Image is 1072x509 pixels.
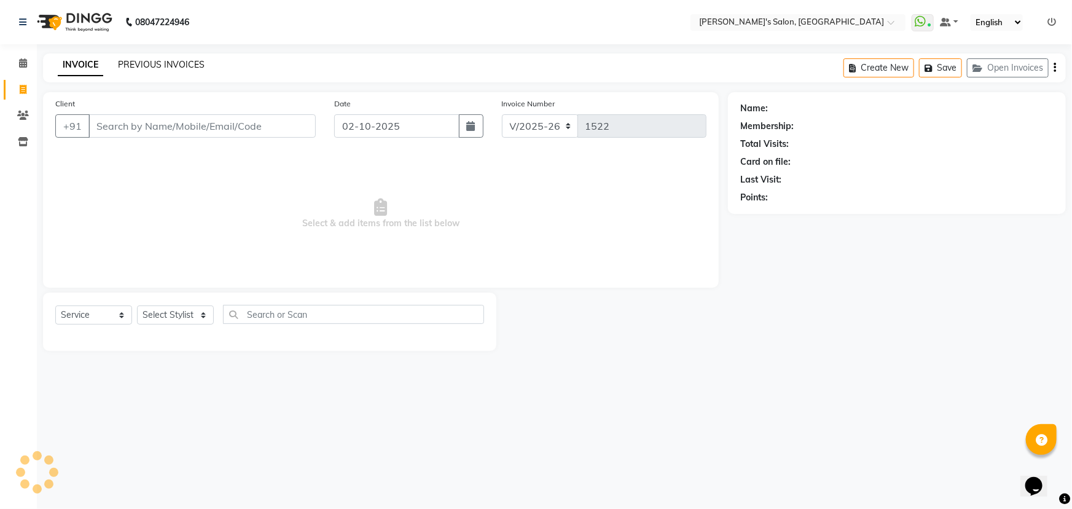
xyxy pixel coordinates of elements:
div: Last Visit: [740,173,781,186]
a: INVOICE [58,54,103,76]
label: Date [334,98,351,109]
label: Invoice Number [502,98,555,109]
iframe: chat widget [1020,460,1060,497]
a: PREVIOUS INVOICES [118,59,205,70]
div: Points: [740,191,768,204]
button: Create New [843,58,914,77]
label: Client [55,98,75,109]
div: Card on file: [740,156,791,168]
input: Search or Scan [223,305,484,324]
img: logo [31,5,115,39]
b: 08047224946 [135,5,189,39]
input: Search by Name/Mobile/Email/Code [88,114,316,138]
div: Membership: [740,120,794,133]
button: Save [919,58,962,77]
button: +91 [55,114,90,138]
div: Total Visits: [740,138,789,151]
span: Select & add items from the list below [55,152,706,275]
div: Name: [740,102,768,115]
button: Open Invoices [967,58,1049,77]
